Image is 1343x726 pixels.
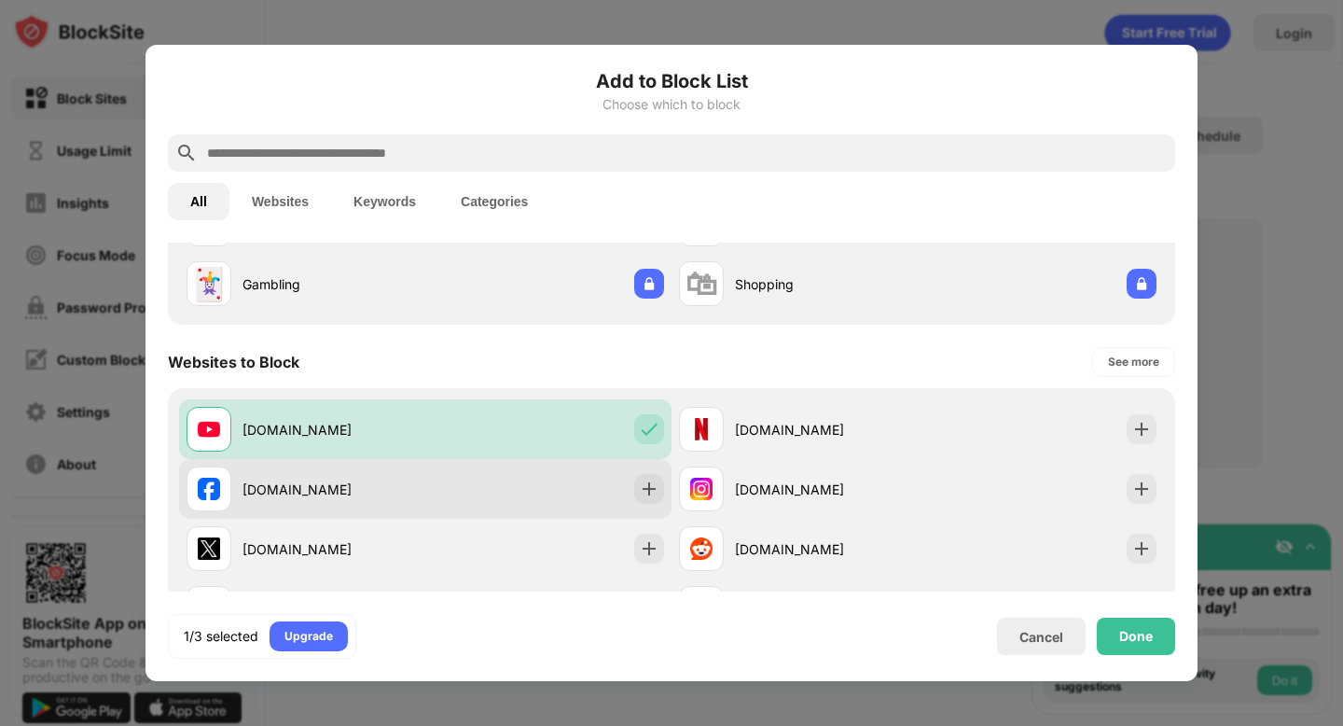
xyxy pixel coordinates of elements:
img: favicons [198,478,220,500]
div: Gambling [242,274,425,294]
img: favicons [198,538,220,560]
div: [DOMAIN_NAME] [735,480,918,499]
div: 🃏 [189,265,228,303]
button: Websites [229,183,331,220]
h6: Add to Block List [168,67,1175,95]
div: See more [1108,353,1159,371]
div: 🛍 [685,265,717,303]
img: search.svg [175,142,198,164]
div: [DOMAIN_NAME] [242,420,425,440]
div: [DOMAIN_NAME] [242,480,425,499]
div: 1/3 selected [184,627,258,646]
div: Cancel [1019,629,1063,645]
div: Upgrade [284,627,333,646]
div: [DOMAIN_NAME] [242,539,425,559]
div: [DOMAIN_NAME] [735,539,918,559]
button: Keywords [331,183,438,220]
div: Shopping [735,274,918,294]
img: favicons [690,478,713,500]
img: favicons [198,418,220,440]
div: Choose which to block [168,97,1175,112]
button: Categories [438,183,550,220]
img: favicons [690,418,713,440]
div: Done [1119,629,1153,644]
button: All [168,183,229,220]
img: favicons [690,538,713,560]
div: [DOMAIN_NAME] [735,420,918,440]
div: Websites to Block [168,353,299,371]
